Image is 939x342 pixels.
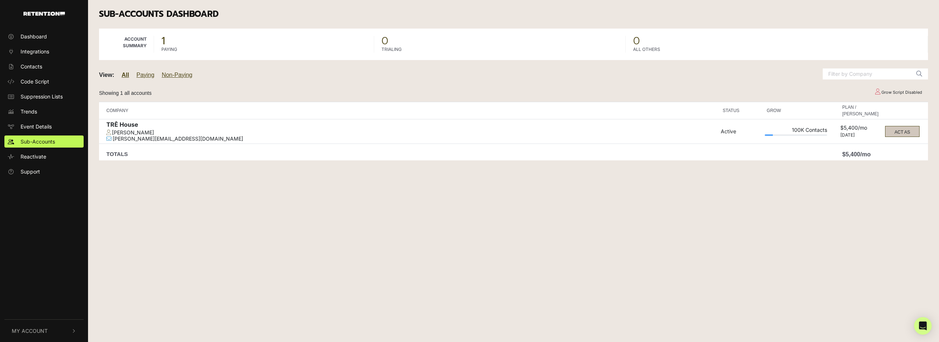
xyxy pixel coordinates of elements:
div: 100K Contacts [765,127,827,135]
span: Reactivate [21,153,46,160]
th: GROW [763,102,829,119]
a: Reactivate [4,150,84,163]
input: Filter by Company [823,68,911,79]
span: Integrations [21,48,49,55]
button: ACT AS [885,126,920,137]
span: Trends [21,108,37,115]
div: [PERSON_NAME] [106,130,717,136]
strong: View: [99,72,114,78]
div: Plan Usage: 13% [765,134,827,136]
div: [PERSON_NAME][EMAIL_ADDRESS][DOMAIN_NAME] [106,136,717,142]
div: $5,400/mo [840,125,880,133]
a: Event Details [4,120,84,133]
strong: $5,400/mo [842,151,870,157]
th: STATUS [719,102,763,119]
td: TOTALS [99,144,719,161]
a: Code Script [4,75,84,88]
a: Trends [4,105,84,118]
a: Support [4,166,84,178]
div: TRĒ House [106,121,717,130]
span: My Account [12,327,48,335]
span: Contacts [21,63,42,70]
button: My Account [4,320,84,342]
a: Contacts [4,60,84,73]
span: Support [21,168,40,175]
label: TRIALING [381,46,402,53]
th: COMPANY [99,102,719,119]
span: Dashboard [21,33,47,40]
img: Retention.com [23,12,65,16]
th: PLAN / [PERSON_NAME] [838,102,882,119]
a: Non-Paying [162,72,193,78]
span: Event Details [21,123,52,130]
a: Integrations [4,45,84,57]
a: All [122,72,129,78]
td: Active [719,119,763,144]
a: Paying [136,72,154,78]
h3: Sub-accounts Dashboard [99,9,928,19]
label: ALL OTHERS [633,46,660,53]
a: Sub-Accounts [4,135,84,148]
span: 0 [381,36,618,46]
td: Account Summary [99,29,154,60]
label: PAYING [161,46,177,53]
span: 0 [633,36,921,46]
small: Showing 1 all accounts [99,90,151,96]
div: Open Intercom Messenger [914,317,932,335]
strong: 1 [161,33,165,49]
td: Grow Script Disabled [868,86,928,99]
span: Sub-Accounts [21,138,55,145]
a: Suppression Lists [4,90,84,103]
span: Code Script [21,78,49,85]
div: [DATE] [840,133,880,138]
a: Dashboard [4,30,84,42]
span: Suppression Lists [21,93,63,100]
